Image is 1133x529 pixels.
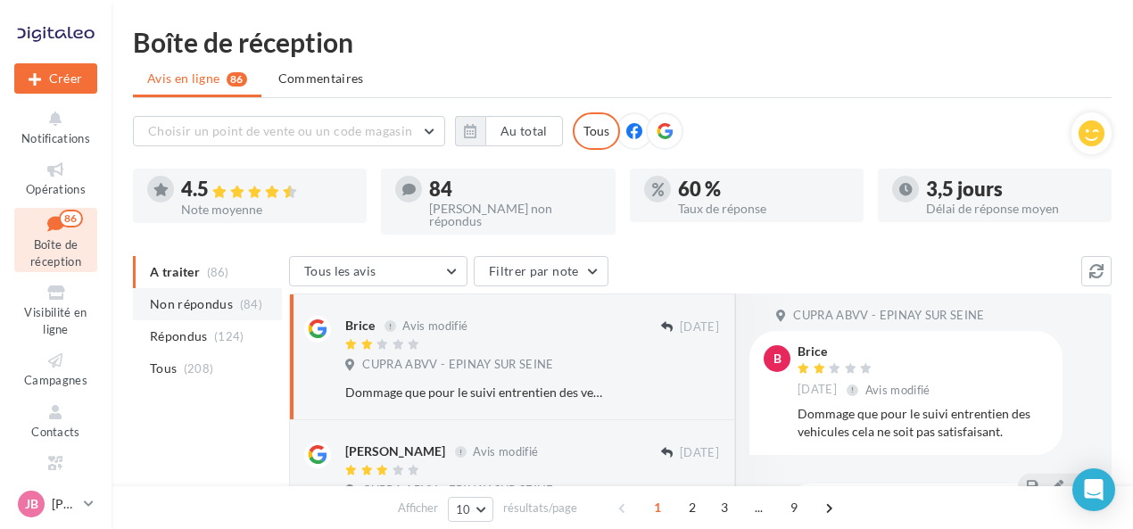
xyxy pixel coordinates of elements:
[503,500,577,517] span: résultats/page
[680,445,719,461] span: [DATE]
[473,444,538,459] span: Avis modifié
[181,203,352,216] div: Note moyenne
[429,203,600,227] div: [PERSON_NAME] non répondus
[214,329,244,343] span: (124)
[773,350,782,368] span: B
[362,483,553,499] span: CUPRA ABVV - EPINAY SUR SEINE
[148,123,412,138] span: Choisir un point de vente ou un code magasin
[14,399,97,442] a: Contacts
[678,493,707,522] span: 2
[345,384,603,401] div: Dommage que pour le suivi entrentien des vehicules cela ne soit pas satisfaisant.
[680,319,719,335] span: [DATE]
[14,156,97,200] a: Opérations
[398,500,438,517] span: Afficher
[455,116,563,146] button: Au total
[24,305,87,336] span: Visibilité en ligne
[14,279,97,340] a: Visibilité en ligne
[474,256,608,286] button: Filtrer par note
[345,442,445,460] div: [PERSON_NAME]
[133,116,445,146] button: Choisir un point de vente ou un code magasin
[133,29,1112,55] div: Boîte de réception
[926,203,1097,215] div: Délai de réponse moyen
[14,63,97,94] div: Nouvelle campagne
[25,495,38,513] span: JB
[798,345,934,358] div: Brice
[456,502,471,517] span: 10
[14,208,97,273] a: Boîte de réception86
[793,308,984,324] span: CUPRA ABVV - EPINAY SUR SEINE
[798,382,837,398] span: [DATE]
[448,497,493,522] button: 10
[485,116,563,146] button: Au total
[14,347,97,391] a: Campagnes
[150,360,177,377] span: Tous
[30,237,81,269] span: Boîte de réception
[798,405,1048,441] div: Dommage que pour le suivi entrentien des vehicules cela ne soit pas satisfaisant.
[1072,468,1115,511] div: Open Intercom Messenger
[345,317,375,335] div: Brice
[24,373,87,387] span: Campagnes
[240,297,262,311] span: (84)
[14,63,97,94] button: Créer
[573,112,620,150] div: Tous
[14,105,97,149] button: Notifications
[26,182,86,196] span: Opérations
[678,179,849,199] div: 60 %
[402,318,467,333] span: Avis modifié
[181,179,352,200] div: 4.5
[926,179,1097,199] div: 3,5 jours
[710,493,739,522] span: 3
[289,256,467,286] button: Tous les avis
[304,263,376,278] span: Tous les avis
[14,450,97,493] a: Médiathèque
[59,210,83,227] div: 86
[745,493,773,522] span: ...
[780,493,808,522] span: 9
[21,131,90,145] span: Notifications
[429,179,600,199] div: 84
[52,495,77,513] p: [PERSON_NAME]
[31,425,80,439] span: Contacts
[150,295,233,313] span: Non répondus
[362,357,553,373] span: CUPRA ABVV - EPINAY SUR SEINE
[150,327,208,345] span: Répondus
[14,487,97,521] a: JB [PERSON_NAME]
[865,383,930,397] span: Avis modifié
[278,70,364,87] span: Commentaires
[678,203,849,215] div: Taux de réponse
[184,361,214,376] span: (208)
[643,493,672,522] span: 1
